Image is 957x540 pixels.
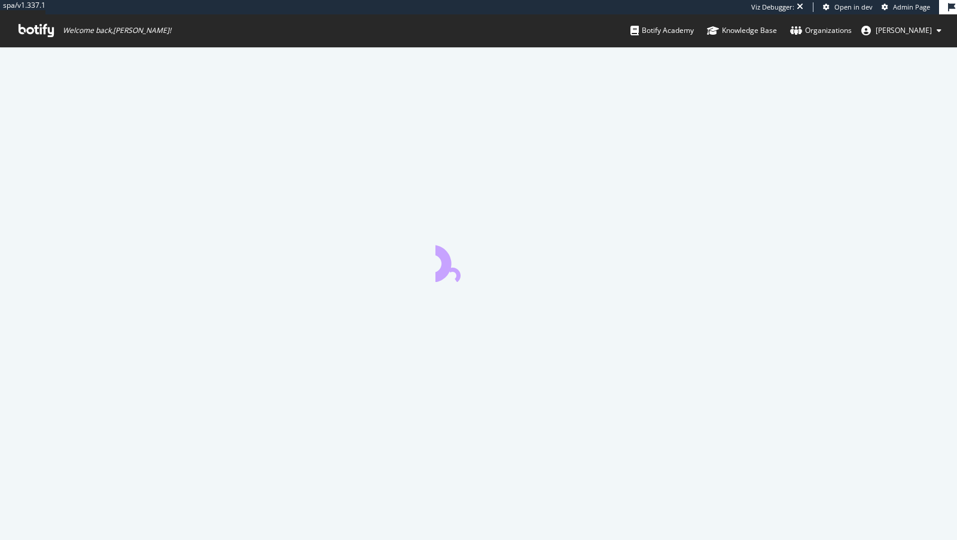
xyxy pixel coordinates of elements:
[834,2,873,11] span: Open in dev
[790,14,852,47] a: Organizations
[707,14,777,47] a: Knowledge Base
[852,21,951,40] button: [PERSON_NAME]
[882,2,930,12] a: Admin Page
[876,25,932,35] span: connor
[707,25,777,37] div: Knowledge Base
[751,2,794,12] div: Viz Debugger:
[893,2,930,11] span: Admin Page
[630,14,694,47] a: Botify Academy
[823,2,873,12] a: Open in dev
[630,25,694,37] div: Botify Academy
[63,26,171,35] span: Welcome back, [PERSON_NAME] !
[790,25,852,37] div: Organizations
